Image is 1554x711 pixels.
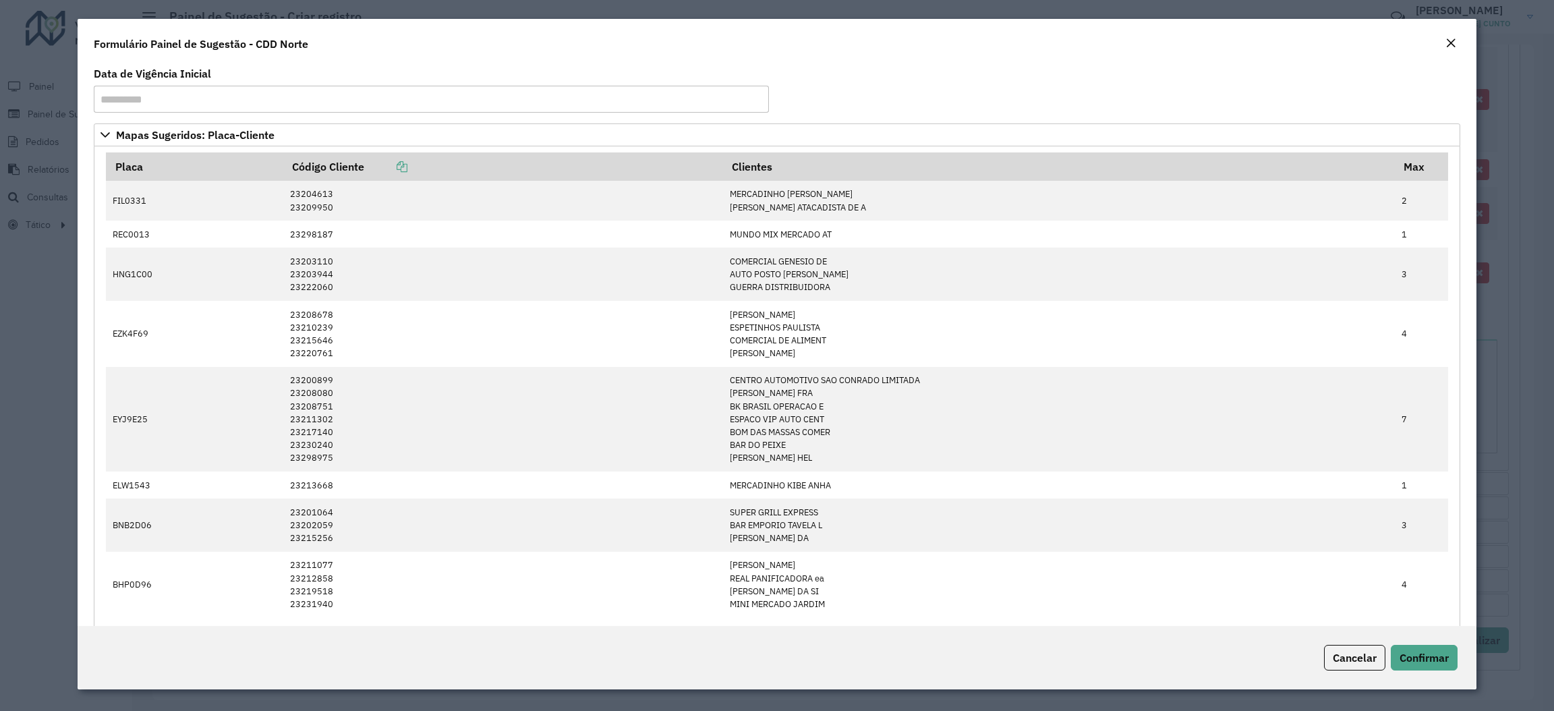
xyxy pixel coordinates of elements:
[283,152,723,181] th: Código Cliente
[1394,221,1448,248] td: 1
[283,181,723,221] td: 23204613 23209950
[723,552,1395,618] td: [PERSON_NAME] REAL PANIFICADORA ea [PERSON_NAME] DA SI MINI MERCADO JARDIM
[106,367,283,472] td: EYJ9E25
[106,499,283,552] td: BNB2D06
[1441,35,1460,53] button: Close
[1394,181,1448,221] td: 2
[723,301,1395,367] td: [PERSON_NAME] ESPETINHOS PAULISTA COMERCIAL DE ALIMENT [PERSON_NAME]
[106,181,283,221] td: FIL0331
[1394,152,1448,181] th: Max
[364,160,407,173] a: Copiar
[106,552,283,618] td: BHP0D96
[1324,645,1385,671] button: Cancelar
[94,36,308,52] h4: Formulário Painel de Sugestão - CDD Norte
[1391,645,1458,671] button: Confirmar
[1394,552,1448,618] td: 4
[1394,367,1448,472] td: 7
[283,499,723,552] td: 23201064 23202059 23215256
[116,130,275,140] span: Mapas Sugeridos: Placa-Cliente
[723,472,1395,499] td: MERCADINHO KIBE ANHA
[283,248,723,301] td: 23203110 23203944 23222060
[94,65,211,82] label: Data de Vigência Inicial
[106,301,283,367] td: EZK4F69
[1445,38,1456,49] em: Fechar
[106,472,283,499] td: ELW1543
[1394,248,1448,301] td: 3
[723,367,1395,472] td: CENTRO AUTOMOTIVO SAO CONRADO LIMITADA [PERSON_NAME] FRA BK BRASIL OPERACAO E ESPACO VIP AUTO CEN...
[283,221,723,248] td: 23298187
[106,221,283,248] td: REC0013
[723,221,1395,248] td: MUNDO MIX MERCADO AT
[1394,499,1448,552] td: 3
[1400,651,1449,664] span: Confirmar
[1394,472,1448,499] td: 1
[283,367,723,472] td: 23200899 23208080 23208751 23211302 23217140 23230240 23298975
[723,152,1395,181] th: Clientes
[1333,651,1377,664] span: Cancelar
[94,123,1460,146] a: Mapas Sugeridos: Placa-Cliente
[283,552,723,618] td: 23211077 23212858 23219518 23231940
[723,248,1395,301] td: COMERCIAL GENESIO DE AUTO POSTO [PERSON_NAME] GUERRA DISTRIBUIDORA
[723,181,1395,221] td: MERCADINHO [PERSON_NAME] [PERSON_NAME] ATACADISTA DE A
[283,301,723,367] td: 23208678 23210239 23215646 23220761
[283,472,723,499] td: 23213668
[106,152,283,181] th: Placa
[723,499,1395,552] td: SUPER GRILL EXPRESS BAR EMPORIO TAVELA L [PERSON_NAME] DA
[106,248,283,301] td: HNG1C00
[1394,301,1448,367] td: 4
